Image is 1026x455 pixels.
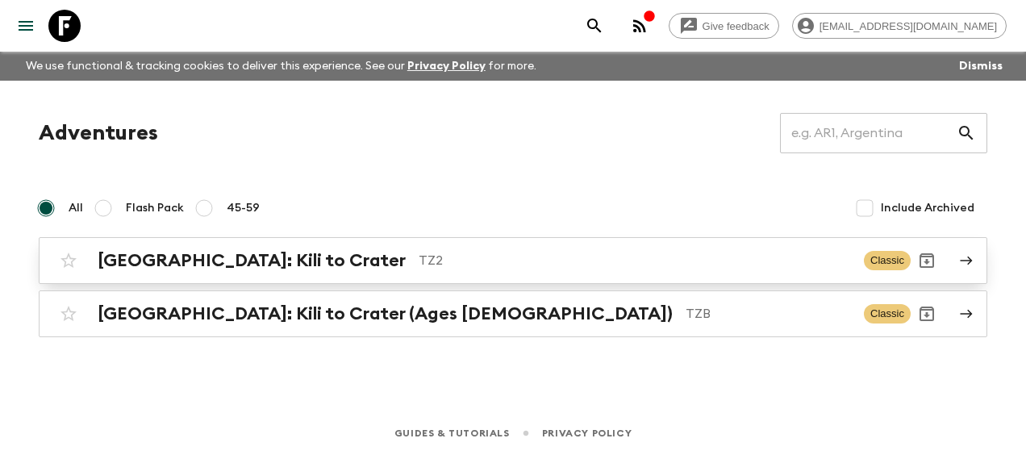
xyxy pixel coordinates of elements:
span: All [69,200,83,216]
span: Flash Pack [126,200,184,216]
span: Include Archived [881,200,974,216]
span: Classic [864,251,911,270]
span: 45-59 [227,200,260,216]
a: Privacy Policy [407,61,486,72]
a: Give feedback [669,13,779,39]
p: TZ2 [419,251,851,270]
input: e.g. AR1, Argentina [780,111,957,156]
h2: [GEOGRAPHIC_DATA]: Kili to Crater [98,250,406,271]
div: [EMAIL_ADDRESS][DOMAIN_NAME] [792,13,1007,39]
button: search adventures [578,10,611,42]
a: Privacy Policy [542,424,632,442]
h2: [GEOGRAPHIC_DATA]: Kili to Crater (Ages [DEMOGRAPHIC_DATA]) [98,303,673,324]
span: Classic [864,304,911,324]
button: menu [10,10,42,42]
a: [GEOGRAPHIC_DATA]: Kili to CraterTZ2ClassicArchive [39,237,987,284]
button: Archive [911,244,943,277]
button: Archive [911,298,943,330]
span: [EMAIL_ADDRESS][DOMAIN_NAME] [811,20,1006,32]
p: We use functional & tracking cookies to deliver this experience. See our for more. [19,52,543,81]
p: TZB [686,304,851,324]
a: Guides & Tutorials [394,424,510,442]
h1: Adventures [39,117,158,149]
a: [GEOGRAPHIC_DATA]: Kili to Crater (Ages [DEMOGRAPHIC_DATA])TZBClassicArchive [39,290,987,337]
span: Give feedback [694,20,778,32]
button: Dismiss [955,55,1007,77]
